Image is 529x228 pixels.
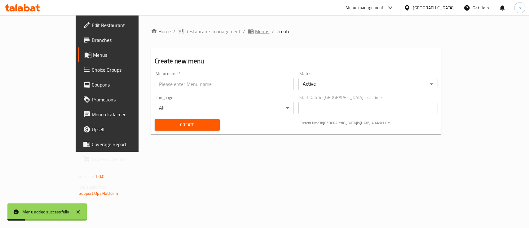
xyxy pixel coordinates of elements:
span: Menus [93,51,159,59]
span: Restaurants management [185,28,240,35]
span: Promotions [92,96,159,103]
a: Edit Restaurant [78,18,164,33]
div: Menu-management [346,4,384,11]
span: Create [160,121,215,129]
div: All [155,102,293,114]
span: h [518,4,521,11]
p: Current time in [GEOGRAPHIC_DATA] is [DATE] 4:44:01 PM [300,120,437,126]
a: Restaurants management [178,28,240,35]
a: Coupons [78,77,164,92]
span: Branches [92,36,159,44]
h2: Create new menu [155,56,437,66]
li: / [243,28,245,35]
button: Create [155,119,220,131]
nav: breadcrumb [151,28,441,35]
a: Grocery Checklist [78,152,164,167]
input: Please enter Menu name [155,78,293,90]
a: Coverage Report [78,137,164,152]
a: Menus [78,47,164,62]
span: Upsell [92,126,159,133]
a: Upsell [78,122,164,137]
span: Menu disclaimer [92,111,159,118]
a: Choice Groups [78,62,164,77]
li: / [272,28,274,35]
a: Menu disclaimer [78,107,164,122]
a: Promotions [78,92,164,107]
div: Active [298,78,437,90]
a: Support.OpsPlatform [79,189,118,197]
li: / [173,28,175,35]
span: Edit Restaurant [92,21,159,29]
span: Coupons [92,81,159,88]
div: Menu added successfully [22,208,69,215]
span: Create [276,28,290,35]
span: Coverage Report [92,141,159,148]
span: Choice Groups [92,66,159,74]
a: Branches [78,33,164,47]
span: Grocery Checklist [92,155,159,163]
a: Menus [248,28,269,35]
div: [GEOGRAPHIC_DATA] [413,4,454,11]
span: 1.0.0 [95,172,104,181]
span: Version: [79,172,94,181]
span: Get support on: [79,183,107,191]
span: Menus [255,28,269,35]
